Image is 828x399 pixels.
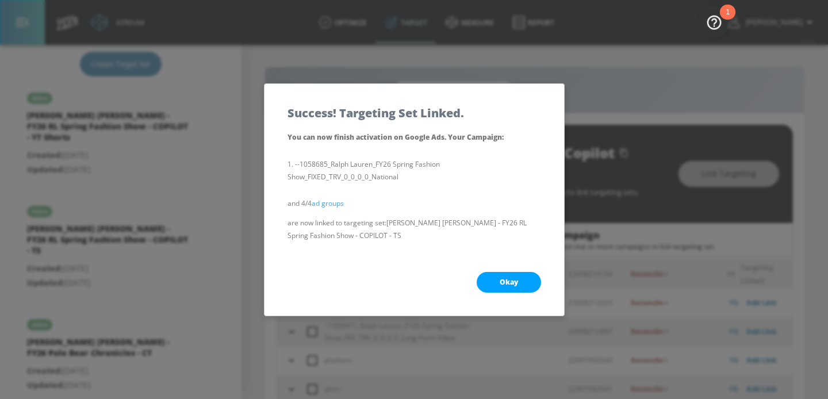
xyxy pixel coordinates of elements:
h5: Success! Targeting Set Linked. [287,107,464,119]
button: Okay [477,272,541,293]
a: ad groups [312,198,344,208]
p: and 4/4 [287,197,541,210]
li: --1058685_Ralph Lauren_FY26 Spring Fashion Show_FIXED_TRV_0_0_0_0_National [287,158,541,183]
p: You can now finish activation on Google Ads. Your Campaign : [287,131,541,144]
span: Okay [500,278,518,287]
div: 1 [726,12,730,27]
p: are now linked to targeting set: [PERSON_NAME] [PERSON_NAME] - FY26 RL Spring Fashion Show - COPI... [287,217,541,242]
button: Open Resource Center, 1 new notification [698,6,730,38]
